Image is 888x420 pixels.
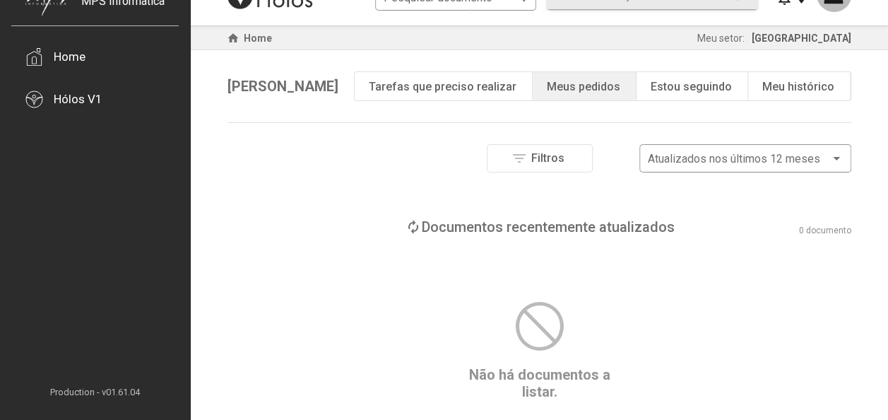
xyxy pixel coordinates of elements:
div: Estou seguindo [651,80,732,93]
span: Atualizados nos últimos 12 meses [648,152,820,165]
mat-icon: filter_list [511,150,528,167]
mat-icon: loop [405,218,422,235]
div: Hólos V1 [54,92,102,106]
div: Home [54,49,85,64]
span: [PERSON_NAME] [227,78,338,95]
mat-icon: home [225,30,242,47]
span: [GEOGRAPHIC_DATA] [752,33,851,44]
div: Meus pedidos [547,80,620,93]
span: Filtros [531,151,564,165]
div: 0 documento [799,226,851,235]
span: Não há documentos a listar. [469,366,610,400]
div: Documentos recentemente atualizados [422,218,675,235]
span: Meu setor: [697,33,745,44]
div: Meu histórico [762,80,834,93]
span: Home [244,33,272,44]
button: Filtros [487,144,593,173]
span: Production - v01.61.04 [11,387,179,397]
mat-icon: block [511,298,569,356]
div: Tarefas que preciso realizar [369,80,516,93]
